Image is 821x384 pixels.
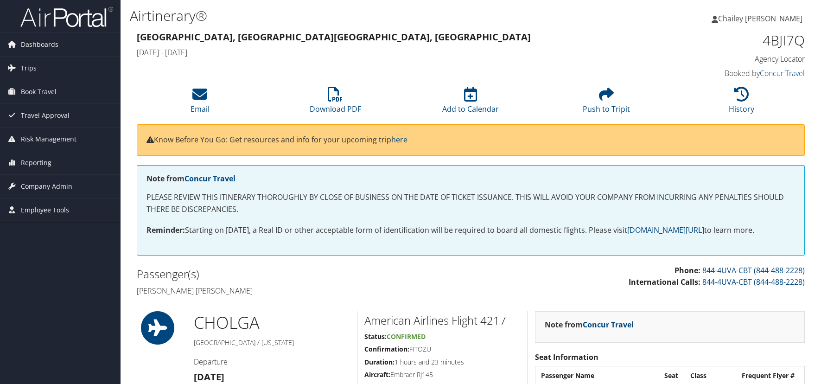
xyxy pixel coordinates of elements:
strong: Seat Information [535,352,598,362]
th: Seat [660,367,684,384]
span: Chailey [PERSON_NAME] [718,13,802,24]
h4: [DATE] - [DATE] [137,47,634,58]
p: PLEASE REVIEW THIS ITINERARY THOROUGHLY BY CLOSE OF BUSINESS ON THE DATE OF TICKET ISSUANCE. THIS... [146,192,795,215]
a: Concur Travel [185,173,235,184]
th: Class [686,367,737,384]
h2: American Airlines Flight 4217 [364,313,521,328]
a: Download PDF [310,92,361,114]
strong: Reminder: [146,225,185,235]
h1: Airtinerary® [130,6,585,26]
th: Frequent Flyer # [737,367,803,384]
a: Push to Tripit [583,92,630,114]
span: Employee Tools [21,198,69,222]
a: Chailey [PERSON_NAME] [712,5,812,32]
th: Passenger Name [536,367,659,384]
strong: Phone: [675,265,700,275]
span: Reporting [21,151,51,174]
h1: CHO LGA [194,311,350,334]
a: History [729,92,754,114]
span: Risk Management [21,128,76,151]
a: [DOMAIN_NAME][URL] [627,225,704,235]
strong: Note from [545,320,634,330]
strong: Duration: [364,358,395,366]
strong: Status: [364,332,387,341]
strong: Note from [146,173,235,184]
a: here [391,134,407,145]
strong: Confirmation: [364,345,409,353]
h5: 1 hours and 23 minutes [364,358,521,367]
span: Company Admin [21,175,72,198]
span: Travel Approval [21,104,70,127]
strong: International Calls: [629,277,700,287]
span: Confirmed [387,332,426,341]
h5: [GEOGRAPHIC_DATA] / [US_STATE] [194,338,350,347]
a: Add to Calendar [442,92,499,114]
a: 844-4UVA-CBT (844-488-2228) [702,265,805,275]
a: 844-4UVA-CBT (844-488-2228) [702,277,805,287]
span: Trips [21,57,37,80]
strong: [DATE] [194,371,224,383]
p: Starting on [DATE], a Real ID or other acceptable form of identification will be required to boar... [146,224,795,237]
a: Concur Travel [760,68,805,78]
h1: 4BJI7Q [648,31,805,50]
a: Concur Travel [583,320,634,330]
h2: Passenger(s) [137,266,464,282]
p: Know Before You Go: Get resources and info for your upcoming trip [146,134,795,146]
h5: Embraer RJ145 [364,370,521,379]
h4: Booked by [648,68,805,78]
strong: Aircraft: [364,370,390,379]
a: Email [191,92,210,114]
h4: Agency Locator [648,54,805,64]
img: airportal-logo.png [20,6,113,28]
strong: [GEOGRAPHIC_DATA], [GEOGRAPHIC_DATA] [GEOGRAPHIC_DATA], [GEOGRAPHIC_DATA] [137,31,531,43]
span: Book Travel [21,80,57,103]
h4: Departure [194,357,350,367]
h4: [PERSON_NAME] [PERSON_NAME] [137,286,464,296]
h5: FITOZU [364,345,521,354]
span: Dashboards [21,33,58,56]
